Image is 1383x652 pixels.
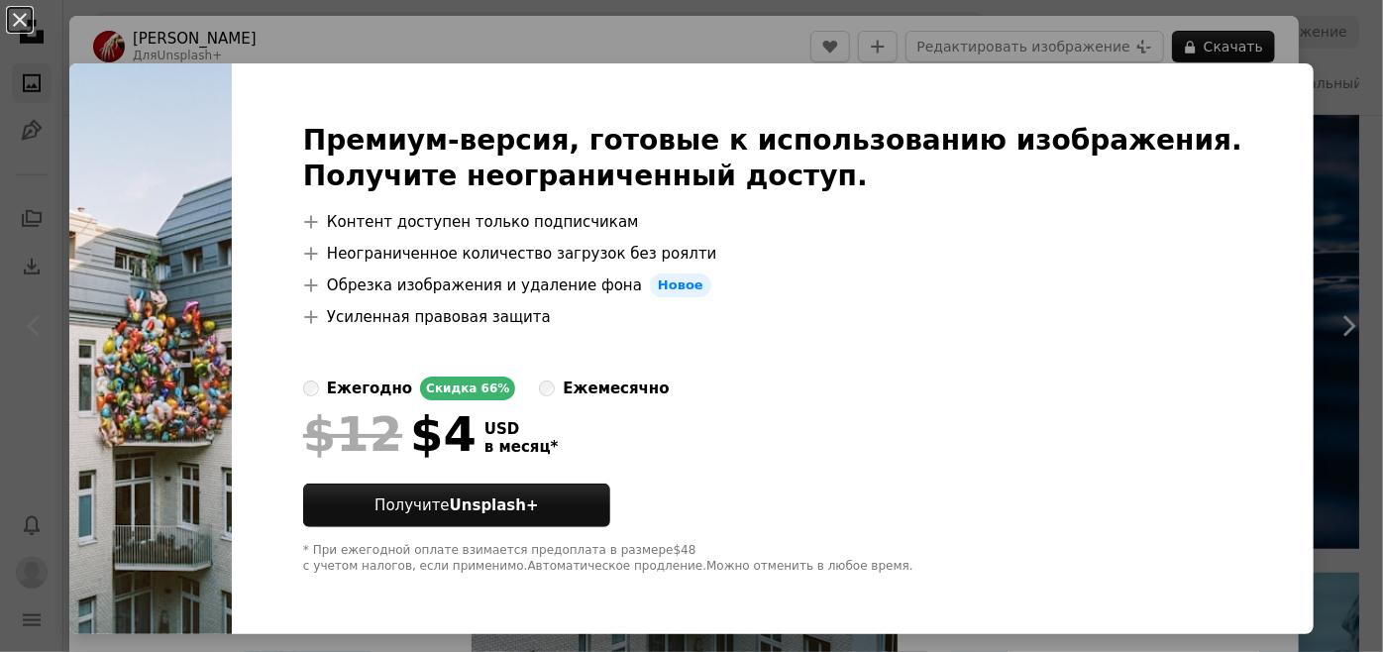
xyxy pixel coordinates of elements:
[674,543,696,557] ya-tr-span: $48
[303,408,402,460] span: $12
[450,496,539,514] ya-tr-span: Unsplash+
[327,210,639,234] ya-tr-span: Контент доступен только подписчикам
[658,277,703,292] ya-tr-span: Новое
[69,63,232,634] img: premium_photo-1758726036229-ad770eddad9d
[303,408,477,460] div: $4
[303,160,868,192] ya-tr-span: Получите неограниченный доступ.
[539,380,555,396] input: ежемесячно
[484,438,551,456] ya-tr-span: в месяц
[528,559,707,573] ya-tr-span: Автоматическое продление.
[303,380,319,396] input: ежегодноСкидка 66%
[426,381,509,395] ya-tr-span: Скидка 66%
[327,242,717,266] ya-tr-span: Неограниченное количество загрузок без роялти
[327,380,412,397] ya-tr-span: ежегодно
[327,273,642,297] ya-tr-span: Обрезка изображения и удаление фона
[374,496,450,514] ya-tr-span: Получите
[563,380,669,397] ya-tr-span: ежемесячно
[303,543,674,557] ya-tr-span: * При ежегодной оплате взимается предоплата в размере
[303,124,1242,157] ya-tr-span: Премиум-версия, готовые к использованию изображения.
[303,484,610,527] a: ПолучитеUnsplash+
[706,559,913,573] ya-tr-span: Можно отменить в любое время.
[327,305,551,329] ya-tr-span: Усиленная правовая защита
[303,559,528,573] ya-tr-span: с учетом налогов, если применимо.
[484,420,519,438] ya-tr-span: USD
